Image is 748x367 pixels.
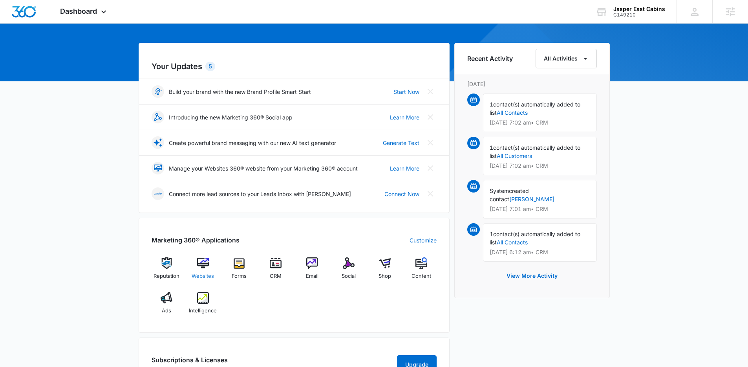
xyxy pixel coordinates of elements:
[424,187,437,200] button: Close
[499,266,565,285] button: View More Activity
[497,152,532,159] a: All Customers
[424,85,437,98] button: Close
[509,196,554,202] a: [PERSON_NAME]
[270,272,282,280] span: CRM
[467,54,513,63] h6: Recent Activity
[205,62,215,71] div: 5
[490,206,590,212] p: [DATE] 7:01 am • CRM
[490,101,493,108] span: 1
[333,257,364,286] a: Social
[169,88,311,96] p: Build your brand with the new Brand Profile Smart Start
[490,231,580,246] span: contact(s) automatically added to list
[424,136,437,149] button: Close
[490,101,580,116] span: contact(s) automatically added to list
[497,109,528,116] a: All Contacts
[192,272,214,280] span: Websites
[306,272,318,280] span: Email
[162,307,171,315] span: Ads
[490,231,493,237] span: 1
[490,250,590,255] p: [DATE] 6:12 am • CRM
[490,144,580,159] span: contact(s) automatically added to list
[490,120,590,125] p: [DATE] 7:02 am • CRM
[152,292,182,320] a: Ads
[188,292,218,320] a: Intelligence
[490,187,529,202] span: created contact
[152,235,240,245] h2: Marketing 360® Applications
[536,49,597,68] button: All Activities
[497,239,528,246] a: All Contacts
[410,236,437,244] a: Customize
[490,144,493,151] span: 1
[390,113,419,121] a: Learn More
[379,272,391,280] span: Shop
[490,187,509,194] span: System
[188,257,218,286] a: Websites
[342,272,356,280] span: Social
[261,257,291,286] a: CRM
[613,12,665,18] div: account id
[152,61,437,72] h2: Your Updates
[169,164,358,172] p: Manage your Websites 360® website from your Marketing 360® account
[467,80,597,88] p: [DATE]
[224,257,254,286] a: Forms
[169,139,336,147] p: Create powerful brand messaging with our new AI text generator
[60,7,97,15] span: Dashboard
[490,163,590,169] p: [DATE] 7:02 am • CRM
[383,139,419,147] a: Generate Text
[232,272,247,280] span: Forms
[169,190,351,198] p: Connect more lead sources to your Leads Inbox with [PERSON_NAME]
[393,88,419,96] a: Start Now
[152,257,182,286] a: Reputation
[297,257,327,286] a: Email
[613,6,665,12] div: account name
[370,257,400,286] a: Shop
[390,164,419,172] a: Learn More
[384,190,419,198] a: Connect Now
[189,307,217,315] span: Intelligence
[424,111,437,123] button: Close
[154,272,179,280] span: Reputation
[424,162,437,174] button: Close
[411,272,431,280] span: Content
[169,113,293,121] p: Introducing the new Marketing 360® Social app
[406,257,437,286] a: Content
